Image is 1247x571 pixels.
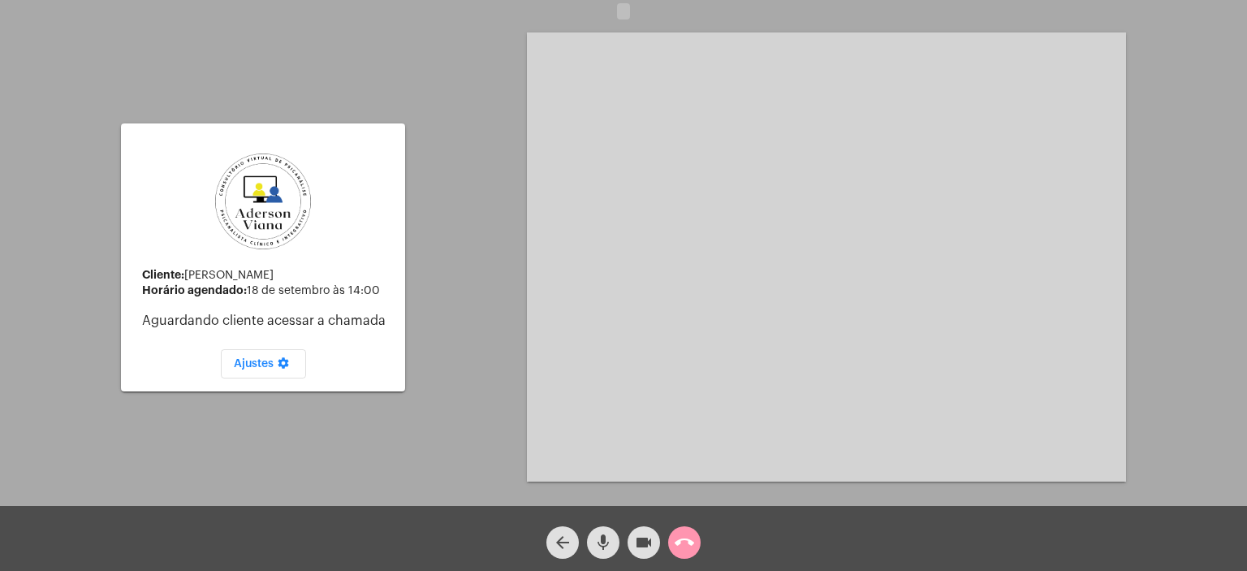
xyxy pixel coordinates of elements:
[274,357,293,376] mat-icon: settings
[234,358,293,370] span: Ajustes
[634,533,654,552] mat-icon: videocam
[142,314,392,328] p: Aguardando cliente acessar a chamada
[221,349,306,379] button: Ajustes
[142,269,392,282] div: [PERSON_NAME]
[142,269,184,280] strong: Cliente:
[142,284,247,296] strong: Horário agendado:
[553,533,572,552] mat-icon: arrow_back
[675,533,694,552] mat-icon: call_end
[142,284,392,297] div: 18 de setembro às 14:00
[593,533,613,552] mat-icon: mic
[206,145,320,258] img: d7e3195d-0907-1efa-a796-b593d293ae59.png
